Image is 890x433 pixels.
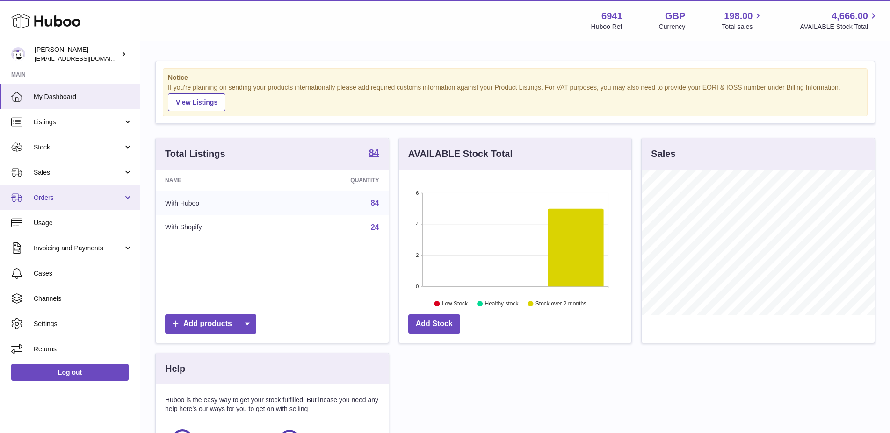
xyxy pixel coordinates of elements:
span: [EMAIL_ADDRESS][DOMAIN_NAME] [35,55,137,62]
span: Listings [34,118,123,127]
span: Sales [34,168,123,177]
span: 198.00 [724,10,753,22]
th: Name [156,170,281,191]
h3: Help [165,362,185,375]
h3: Total Listings [165,148,225,160]
a: 84 [371,199,379,207]
a: 4,666.00 AVAILABLE Stock Total [800,10,879,31]
span: Settings [34,319,133,328]
text: 2 [416,252,419,258]
th: Quantity [281,170,388,191]
span: Usage [34,219,133,227]
td: With Huboo [156,191,281,215]
strong: Notice [168,73,862,82]
span: Returns [34,345,133,354]
div: If you're planning on sending your products internationally please add required customs informati... [168,83,862,111]
div: [PERSON_NAME] [35,45,119,63]
text: 6 [416,190,419,196]
span: Stock [34,143,123,152]
span: My Dashboard [34,92,133,101]
div: Currency [659,22,686,31]
span: Total sales [722,22,763,31]
a: View Listings [168,93,225,111]
p: Huboo is the easy way to get your stock fulfilled. But incase you need any help here's our ways f... [165,396,379,413]
img: support@photogears.uk [11,47,25,61]
text: Stock over 2 months [535,300,586,307]
a: 84 [369,148,379,159]
a: 198.00 Total sales [722,10,763,31]
td: With Shopify [156,215,281,240]
text: Healthy stock [485,300,519,307]
a: 24 [371,223,379,231]
div: Huboo Ref [591,22,622,31]
text: 0 [416,284,419,289]
span: Orders [34,193,123,202]
span: 4,666.00 [832,10,868,22]
text: Low Stock [442,300,468,307]
h3: AVAILABLE Stock Total [408,148,513,160]
h3: Sales [651,148,675,160]
text: 4 [416,221,419,227]
span: Invoicing and Payments [34,244,123,253]
strong: 84 [369,148,379,157]
span: Cases [34,269,133,278]
span: AVAILABLE Stock Total [800,22,879,31]
span: Channels [34,294,133,303]
a: Add Stock [408,314,460,334]
a: Add products [165,314,256,334]
strong: 6941 [601,10,622,22]
a: Log out [11,364,129,381]
strong: GBP [665,10,685,22]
